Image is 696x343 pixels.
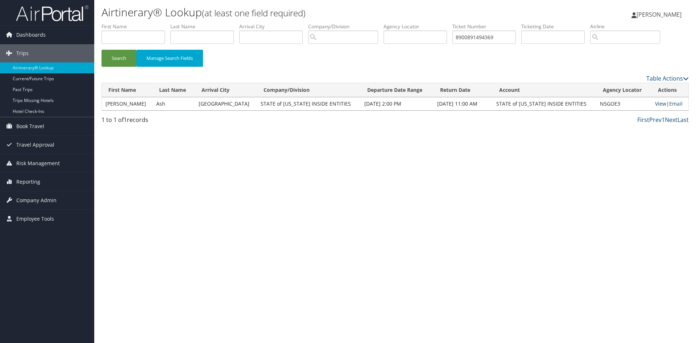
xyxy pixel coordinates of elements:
small: (at least one field required) [202,7,306,19]
label: Airline [590,23,666,30]
label: Arrival City [239,23,308,30]
span: Reporting [16,173,40,191]
th: Agency Locator: activate to sort column ascending [596,83,651,97]
th: Last Name: activate to sort column ascending [153,83,195,97]
a: Prev [649,116,662,124]
th: Departure Date Range: activate to sort column ascending [361,83,434,97]
a: First [637,116,649,124]
span: 1 [124,116,127,124]
span: Travel Approval [16,136,54,154]
a: Last [678,116,689,124]
label: Last Name [170,23,239,30]
th: Arrival City: activate to sort column ascending [195,83,257,97]
span: Book Travel [16,117,44,135]
a: Next [665,116,678,124]
th: First Name: activate to sort column ascending [102,83,153,97]
td: N5GOE3 [596,97,651,110]
td: [DATE] 2:00 PM [361,97,434,110]
button: Search [101,50,136,67]
td: Ash [153,97,195,110]
span: Employee Tools [16,210,54,228]
a: [PERSON_NAME] [631,4,689,25]
td: [GEOGRAPHIC_DATA] [195,97,257,110]
th: Actions [651,83,688,97]
td: STATE of [US_STATE] INSIDE ENTITIES [257,97,361,110]
a: Email [669,100,683,107]
td: [DATE] 11:00 AM [434,97,493,110]
a: Table Actions [646,74,689,82]
div: 1 to 1 of records [101,115,240,128]
th: Return Date: activate to sort column ascending [434,83,493,97]
td: | [651,97,688,110]
label: Agency Locator [384,23,452,30]
h1: Airtinerary® Lookup [101,5,493,20]
label: Ticket Number [452,23,521,30]
a: View [655,100,666,107]
th: Account: activate to sort column ascending [493,83,596,97]
label: Company/Division [308,23,384,30]
span: Risk Management [16,154,60,172]
th: Company/Division [257,83,361,97]
span: Company Admin [16,191,57,209]
span: [PERSON_NAME] [637,11,681,19]
span: Trips [16,44,29,62]
td: [PERSON_NAME] [102,97,153,110]
button: Manage Search Fields [136,50,203,67]
td: STATE of [US_STATE] INSIDE ENTITIES [493,97,596,110]
img: airportal-logo.png [16,5,88,22]
label: First Name [101,23,170,30]
span: Dashboards [16,26,46,44]
label: Ticketing Date [521,23,590,30]
a: 1 [662,116,665,124]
